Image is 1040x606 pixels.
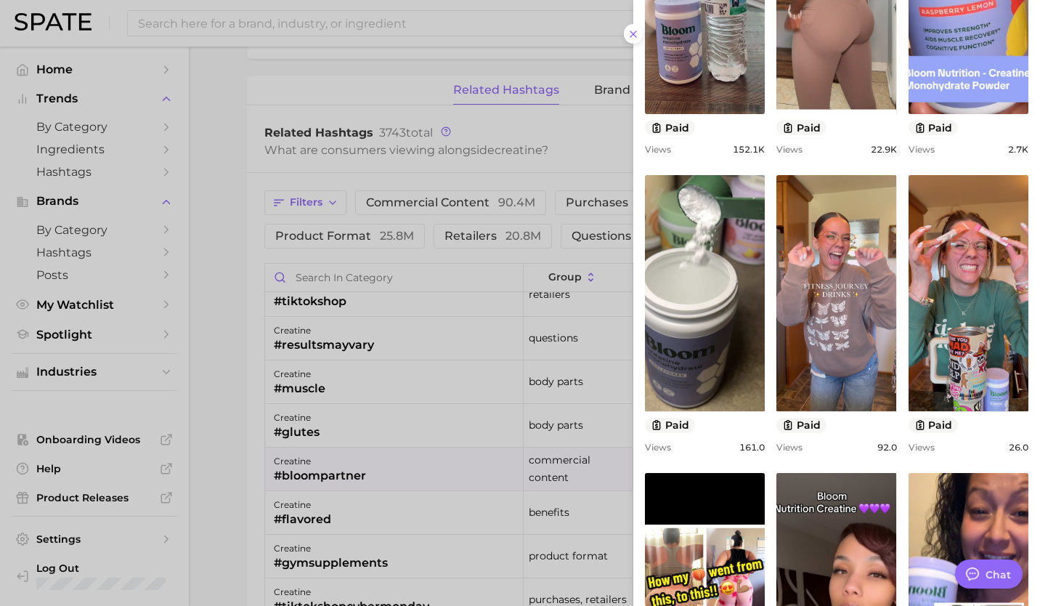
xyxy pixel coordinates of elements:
[776,120,826,135] button: paid
[909,120,959,135] button: paid
[776,442,803,453] span: Views
[1008,144,1028,155] span: 2.7k
[776,418,826,433] button: paid
[877,442,897,453] span: 92.0
[739,442,765,453] span: 161.0
[1009,442,1028,453] span: 26.0
[645,418,695,433] button: paid
[871,144,897,155] span: 22.9k
[645,144,671,155] span: Views
[909,144,935,155] span: Views
[909,442,935,453] span: Views
[776,144,803,155] span: Views
[645,442,671,453] span: Views
[733,144,765,155] span: 152.1k
[645,120,695,135] button: paid
[909,418,959,433] button: paid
